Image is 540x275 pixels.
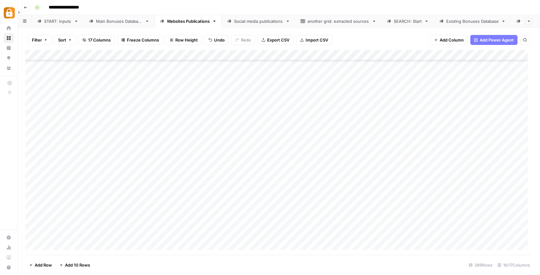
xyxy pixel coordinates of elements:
[58,37,66,43] span: Sort
[241,37,251,43] span: Redo
[96,18,142,24] div: Main Bonuses Database
[117,35,163,45] button: Freeze Columns
[127,37,159,43] span: Freeze Columns
[4,7,15,18] img: Adzz Logo
[32,15,84,27] a: START: inputs
[495,260,532,270] div: 16/17 Columns
[54,35,76,45] button: Sort
[4,23,14,33] a: Home
[4,233,14,243] a: Settings
[434,15,511,27] a: Existing Bonuses Database
[214,37,225,43] span: Undo
[257,35,293,45] button: Export CSV
[440,37,464,43] span: Add Column
[4,263,14,273] button: Help + Support
[231,35,255,45] button: Redo
[446,18,499,24] div: Existing Bonuses Database
[32,37,42,43] span: Filter
[267,37,289,43] span: Export CSV
[4,53,14,63] a: Opportunities
[35,262,52,268] span: Add Row
[4,5,14,21] button: Workspace: Adzz
[166,35,202,45] button: Row Height
[480,37,514,43] span: Add Power Agent
[65,262,90,268] span: Add 10 Rows
[4,33,14,43] a: Browse
[470,35,517,45] button: Add Power Agent
[44,18,72,24] div: START: inputs
[167,18,210,24] div: Websites Publications
[88,37,111,43] span: 17 Columns
[175,37,198,43] span: Row Height
[296,35,332,45] button: Import CSV
[306,37,328,43] span: Import CSV
[78,35,115,45] button: 17 Columns
[222,15,295,27] a: Social media publications
[28,35,52,45] button: Filter
[295,15,382,27] a: another grid: extracted sources
[84,15,155,27] a: Main Bonuses Database
[204,35,229,45] button: Undo
[4,253,14,263] a: Learning Hub
[25,260,56,270] button: Add Row
[394,18,422,24] div: SEARCH: Start
[4,63,14,73] a: Your Data
[4,243,14,253] a: Usage
[56,260,94,270] button: Add 10 Rows
[234,18,283,24] div: Social media publications
[466,260,495,270] div: 389 Rows
[4,43,14,53] a: Insights
[382,15,434,27] a: SEARCH: Start
[155,15,222,27] a: Websites Publications
[430,35,468,45] button: Add Column
[307,18,369,24] div: another grid: extracted sources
